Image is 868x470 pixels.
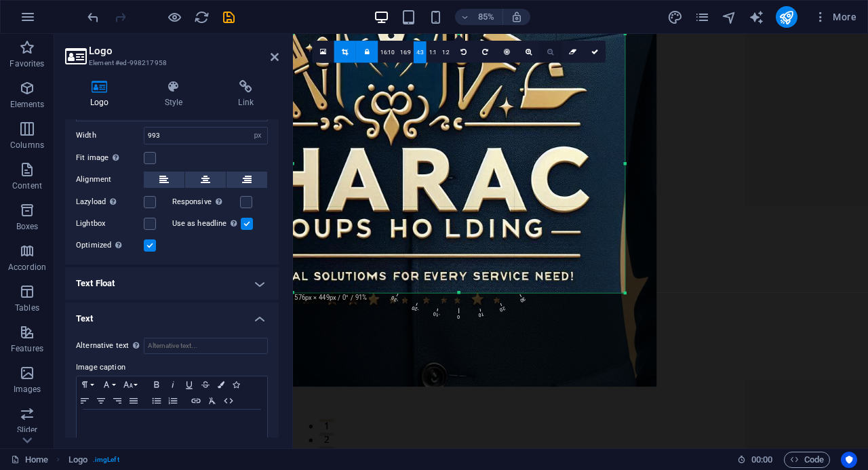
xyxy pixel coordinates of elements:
[694,9,711,25] button: pages
[93,393,109,409] button: Align Center
[140,80,214,109] h4: Style
[584,41,606,62] a: Confirm
[120,376,142,393] button: Font Size
[8,262,46,273] p: Accordion
[193,9,210,25] button: reload
[334,41,356,62] a: Crop mode
[667,9,684,25] button: design
[85,9,101,25] i: Undo: Change image (Ctrl+Z)
[125,393,142,409] button: Align Justify
[475,9,497,25] h6: 85%
[439,41,452,63] a: 1:2
[694,9,710,25] i: Pages (Ctrl+Alt+S)
[98,376,120,393] button: Font Family
[76,132,144,139] label: Width
[85,9,101,25] button: undo
[68,452,87,468] span: Click to select. Double-click to edit
[17,425,38,435] p: Slider
[65,80,140,109] h4: Logo
[808,6,862,28] button: More
[76,237,144,254] label: Optimized
[214,376,229,393] button: Colors
[77,376,98,393] button: Paragraph Format
[213,80,279,109] h4: Link
[220,9,237,25] button: save
[109,393,125,409] button: Align Right
[540,41,561,62] a: Zoom out
[221,9,237,25] i: Save (Ctrl+S)
[197,376,214,393] button: Strikethrough
[356,41,378,62] a: Keep aspect ratio
[76,338,144,354] label: Alternative text
[77,393,93,409] button: Align Left
[427,41,439,63] a: 1:1
[511,11,523,23] i: On resize automatically adjust zoom level to fit chosen device.
[181,376,197,393] button: Underline (Ctrl+U)
[172,216,241,232] label: Use as headline
[496,41,518,62] a: Center
[784,452,830,468] button: Code
[172,194,240,210] label: Responsive
[166,9,182,25] button: Click here to leave preview mode and continue editing
[15,302,39,313] p: Tables
[76,150,144,166] label: Fit image
[165,393,181,409] button: Ordered List
[776,6,797,28] button: publish
[378,41,397,63] a: 16:10
[667,9,683,25] i: Design (Ctrl+Alt+Y)
[229,376,243,393] button: Icons
[149,393,165,409] button: Unordered List
[144,338,268,354] input: Alternative text...
[76,194,144,210] label: Lazyload
[562,41,584,62] a: Reset
[10,99,45,110] p: Elements
[194,9,210,25] i: Reload page
[452,41,474,62] a: Rotate left 90°
[65,267,279,300] h4: Text Float
[749,9,765,25] button: text_generator
[397,41,414,63] a: 16:9
[751,452,772,468] span: 00 00
[89,45,279,57] h2: Logo
[65,302,279,327] h4: Text
[414,41,427,63] a: 4:3
[16,221,39,232] p: Boxes
[68,452,119,468] nav: breadcrumb
[312,41,334,62] a: Select files from the file manager, stock photos, or upload file(s)
[737,452,773,468] h6: Session time
[76,216,144,232] label: Lightbox
[93,452,119,468] span: . imgLeft
[790,452,824,468] span: Code
[474,41,496,62] a: Rotate right 90°
[76,172,144,188] label: Alignment
[76,359,268,376] label: Image caption
[149,376,165,393] button: Bold (Ctrl+B)
[89,57,252,69] h3: Element #ed-998217958
[518,41,540,62] a: Zoom in
[9,58,44,69] p: Favorites
[761,454,763,465] span: :
[165,376,181,393] button: Italic (Ctrl+I)
[778,9,794,25] i: Publish
[749,9,764,25] i: AI Writer
[722,9,737,25] i: Navigator
[11,452,48,468] a: Click to cancel selection. Double-click to open Pages
[220,393,237,409] button: HTML
[455,9,503,25] button: 85%
[722,9,738,25] button: navigator
[12,180,42,191] p: Content
[814,10,856,24] span: More
[841,452,857,468] button: Usercentrics
[204,393,220,409] button: Clear Formatting
[14,384,41,395] p: Images
[11,343,43,354] p: Features
[188,393,204,409] button: Insert Link
[10,140,44,151] p: Columns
